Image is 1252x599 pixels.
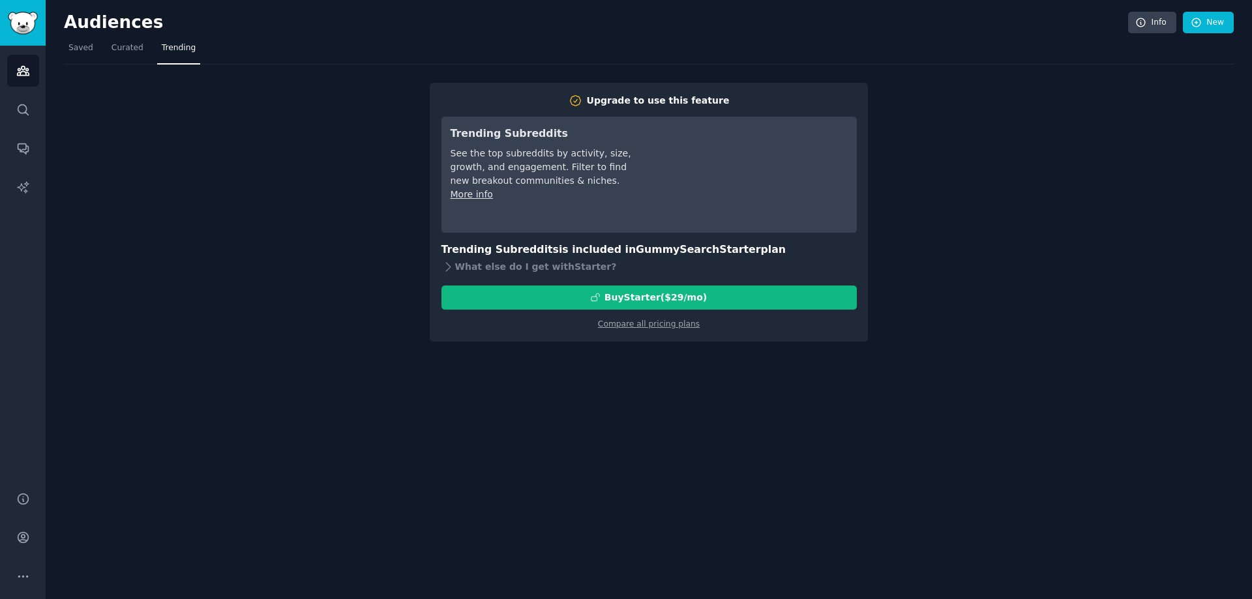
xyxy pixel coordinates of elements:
a: Curated [107,38,148,65]
h3: Trending Subreddits [451,126,634,142]
a: New [1183,12,1234,34]
h2: Audiences [64,12,1128,33]
a: More info [451,189,493,199]
h3: Trending Subreddits is included in plan [441,242,857,258]
button: BuyStarter($29/mo) [441,285,857,310]
div: What else do I get with Starter ? [441,258,857,276]
div: Upgrade to use this feature [587,94,730,108]
span: GummySearch Starter [636,243,760,256]
a: Trending [157,38,200,65]
iframe: YouTube video player [652,126,848,224]
img: GummySearch logo [8,12,38,35]
div: See the top subreddits by activity, size, growth, and engagement. Filter to find new breakout com... [451,147,634,188]
span: Saved [68,42,93,54]
div: Buy Starter ($ 29 /mo ) [604,291,707,304]
span: Curated [112,42,143,54]
a: Saved [64,38,98,65]
a: Compare all pricing plans [598,319,700,329]
span: Trending [162,42,196,54]
a: Info [1128,12,1176,34]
